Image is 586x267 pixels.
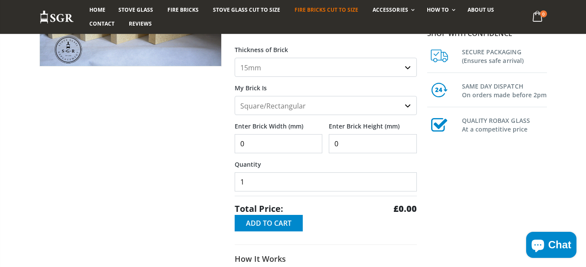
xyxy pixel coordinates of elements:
label: Enter Brick Height (mm) [329,115,417,131]
span: How To [427,6,449,13]
h3: SAME DAY DISPATCH On orders made before 2pm [462,80,547,99]
a: Reviews [122,17,158,31]
label: Thickness of Brick [235,39,417,54]
strong: £0.00 [393,203,417,215]
h3: SECURE PACKAGING (Ensures safe arrival) [462,46,547,65]
label: Enter Brick Width (mm) [235,115,323,131]
span: Fire Bricks Cut To Size [295,6,358,13]
span: Home [89,6,105,13]
span: Total Price: [235,203,283,215]
label: My Brick Is [235,77,417,92]
a: Fire Bricks Cut To Size [288,3,365,17]
h3: How It Works [235,254,417,264]
a: Contact [83,17,121,31]
a: Stove Glass [112,3,160,17]
span: Stove Glass [118,6,153,13]
a: Home [83,3,112,17]
span: About us [468,6,494,13]
a: 0 [529,9,547,26]
a: Accessories [366,3,419,17]
span: Stove Glass Cut To Size [213,6,280,13]
button: Add to Cart [235,215,303,231]
label: Quantity [235,153,417,169]
a: How To [420,3,460,17]
a: Fire Bricks [161,3,205,17]
img: Stove Glass Replacement [39,10,74,24]
span: 0 [540,10,547,17]
span: Fire Bricks [167,6,199,13]
span: Contact [89,20,115,27]
a: About us [461,3,501,17]
inbox-online-store-chat: Shopify online store chat [524,232,579,260]
a: Stove Glass Cut To Size [206,3,287,17]
h3: QUALITY ROBAX GLASS At a competitive price [462,115,547,134]
span: Add to Cart [246,218,291,228]
span: Reviews [129,20,152,27]
span: Accessories [373,6,408,13]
